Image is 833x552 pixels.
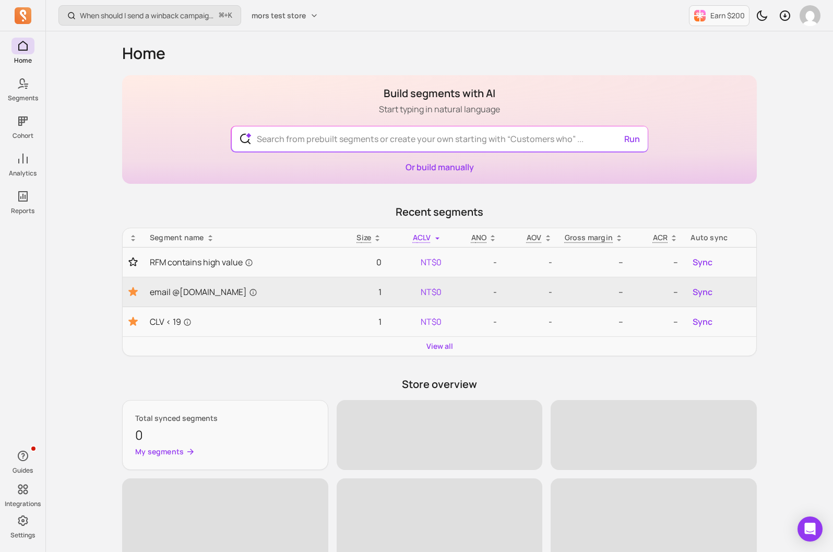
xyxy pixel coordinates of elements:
p: NT$0 [394,286,441,298]
p: Home [14,56,32,65]
p: When should I send a winback campaign to prevent churn? [80,10,215,21]
p: -- [565,256,624,268]
p: -- [636,286,678,298]
span: ‌ [337,400,543,470]
button: Toggle favorite [129,286,137,298]
p: Start typing in natural language [379,103,500,115]
p: Recent segments [122,205,757,219]
button: Guides [11,445,34,477]
p: -- [565,315,624,328]
span: Size [356,232,371,242]
span: ‌ [551,400,757,470]
button: Toggle dark mode [752,5,772,26]
a: RFM contains high value [150,256,327,268]
a: email @[DOMAIN_NAME] [150,286,327,298]
button: When should I send a winback campaign to prevent churn?⌘+K [58,5,241,26]
p: Cohort [13,132,33,140]
p: -- [636,256,678,268]
p: Earn $200 [710,10,745,21]
span: mors test store [252,10,306,21]
a: View all [426,341,453,351]
div: Segment name [150,232,327,243]
p: -- [636,315,678,328]
input: Search from prebuilt segments or create your own starting with “Customers who” ... [248,126,631,151]
button: Toggle favorite [129,315,137,328]
button: mors test store [245,6,325,25]
p: NT$0 [394,256,441,268]
span: + [219,10,232,21]
span: Sync [693,286,712,298]
p: - [509,286,552,298]
div: Open Intercom Messenger [798,516,823,542]
p: Store overview [122,377,757,392]
div: Auto sync [691,232,750,243]
p: - [454,315,497,328]
button: Sync [691,313,715,330]
span: CLV < 19 [150,315,192,328]
p: Total synced segments [135,413,315,424]
p: - [509,256,552,268]
img: avatar [800,5,820,26]
p: Segments [8,94,38,102]
button: Sync [691,284,715,300]
p: My segments [135,447,184,457]
span: Sync [693,256,712,268]
span: Sync [693,315,712,328]
p: 0 [340,256,382,268]
p: - [509,315,552,328]
button: Toggle favorite [129,257,137,267]
p: Guides [13,466,33,475]
button: Run [620,128,644,149]
p: - [454,256,497,268]
p: Settings [10,531,35,539]
p: - [454,286,497,298]
span: ANO [471,232,487,242]
p: -- [565,286,624,298]
p: 1 [340,286,382,298]
p: Analytics [9,169,37,178]
span: ACLV [413,232,431,242]
button: Sync [691,254,715,271]
p: 0 [135,426,315,444]
span: email @[DOMAIN_NAME] [150,286,257,298]
button: Earn $200 [689,5,749,26]
p: Integrations [5,500,41,508]
a: My segments [135,447,315,457]
a: Or build manually [406,161,474,173]
p: Gross margin [565,232,613,243]
kbd: ⌘ [219,9,224,22]
kbd: K [228,11,232,20]
p: ACR [653,232,668,243]
p: AOV [527,232,542,243]
h1: Build segments with AI [379,86,500,101]
a: CLV < 19 [150,315,327,328]
p: Reports [11,207,34,215]
h1: Home [122,44,757,63]
p: 1 [340,315,382,328]
span: RFM contains high value [150,256,253,268]
p: NT$0 [394,315,441,328]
